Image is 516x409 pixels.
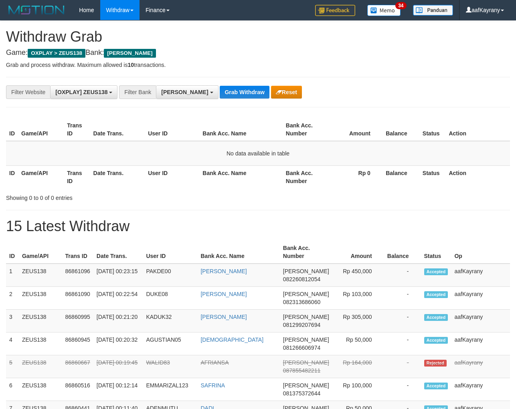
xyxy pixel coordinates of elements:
td: EMMARIZAL123 [143,378,197,401]
span: [PERSON_NAME] [283,336,329,343]
span: Copy 081375372644 to clipboard [283,390,320,397]
th: Action [445,165,510,188]
th: Action [445,118,510,141]
th: Bank Acc. Name [197,241,279,264]
button: Grab Withdraw [220,86,269,99]
td: ZEUS138 [19,264,62,287]
th: Date Trans. [90,118,145,141]
td: - [384,310,421,332]
td: WALID83 [143,355,197,378]
th: Amount [332,241,384,264]
span: [PERSON_NAME] [283,314,329,320]
a: [DEMOGRAPHIC_DATA] [200,336,263,343]
span: [PERSON_NAME] [104,49,156,58]
th: Game/API [18,118,64,141]
th: Bank Acc. Name [199,118,283,141]
td: [DATE] 00:22:54 [93,287,143,310]
td: ZEUS138 [19,332,62,355]
td: - [384,264,421,287]
button: Reset [271,86,302,99]
p: Grab and process withdraw. Maximum allowed is transactions. [6,61,510,69]
th: ID [6,118,18,141]
td: - [384,378,421,401]
th: Balance [382,118,419,141]
h4: Game: Bank: [6,49,510,57]
td: 86861096 [62,264,93,287]
th: Bank Acc. Number [283,165,328,188]
td: AGUSTIAN05 [143,332,197,355]
th: Status [419,165,446,188]
td: ZEUS138 [19,310,62,332]
td: aafKayrany [451,310,510,332]
td: 86860667 [62,355,93,378]
img: panduan.png [413,5,453,16]
span: Copy 081299207694 to clipboard [283,322,320,328]
td: Rp 164,000 [332,355,384,378]
td: aafKayrany [451,264,510,287]
a: SAFRINA [200,382,225,389]
td: 2 [6,287,19,310]
th: Game/API [18,165,64,188]
td: [DATE] 00:21:20 [93,310,143,332]
th: Trans ID [62,241,93,264]
td: PAKDE00 [143,264,197,287]
td: [DATE] 00:23:15 [93,264,143,287]
td: 4 [6,332,19,355]
td: KADUK32 [143,310,197,332]
img: Feedback.jpg [315,5,355,16]
div: Filter Bank [119,85,156,99]
a: AFRIANSA [200,359,229,366]
th: Bank Acc. Number [280,241,332,264]
span: [PERSON_NAME] [283,268,329,274]
td: Rp 450,000 [332,264,384,287]
th: User ID [145,118,199,141]
th: Balance [384,241,421,264]
th: Balance [382,165,419,188]
td: 86860945 [62,332,93,355]
span: OXPLAY > ZEUS138 [28,49,85,58]
span: Rejected [424,360,447,367]
th: Bank Acc. Number [283,118,328,141]
th: Rp 0 [328,165,382,188]
th: ID [6,241,19,264]
th: Date Trans. [90,165,145,188]
button: [OXPLAY] ZEUS138 [50,85,117,99]
td: 3 [6,310,19,332]
td: Rp 100,000 [332,378,384,401]
strong: 10 [127,62,134,68]
td: aafKayrany [451,287,510,310]
td: [DATE] 00:20:32 [93,332,143,355]
td: No data available in table [6,141,510,166]
td: 1 [6,264,19,287]
span: Accepted [424,314,448,321]
td: [DATE] 00:12:14 [93,378,143,401]
span: Copy 087855482211 to clipboard [283,367,320,374]
span: Accepted [424,337,448,344]
td: - [384,332,421,355]
td: 86860516 [62,378,93,401]
td: - [384,355,421,378]
td: Rp 305,000 [332,310,384,332]
th: Bank Acc. Name [199,165,283,188]
span: [PERSON_NAME] [283,382,329,389]
th: User ID [143,241,197,264]
a: [PERSON_NAME] [200,314,247,320]
span: Accepted [424,291,448,298]
span: [PERSON_NAME] [283,359,329,366]
th: Trans ID [64,165,90,188]
span: Copy 082260812054 to clipboard [283,276,320,282]
th: ID [6,165,18,188]
td: ZEUS138 [19,287,62,310]
th: Date Trans. [93,241,143,264]
span: [OXPLAY] ZEUS138 [55,89,107,95]
td: Rp 103,000 [332,287,384,310]
span: Copy 082313686060 to clipboard [283,299,320,305]
td: Rp 50,000 [332,332,384,355]
div: Filter Website [6,85,50,99]
td: aafKayrany [451,378,510,401]
td: 5 [6,355,19,378]
td: aafKayrany [451,332,510,355]
th: Trans ID [64,118,90,141]
img: Button%20Memo.svg [367,5,401,16]
th: Status [421,241,451,264]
